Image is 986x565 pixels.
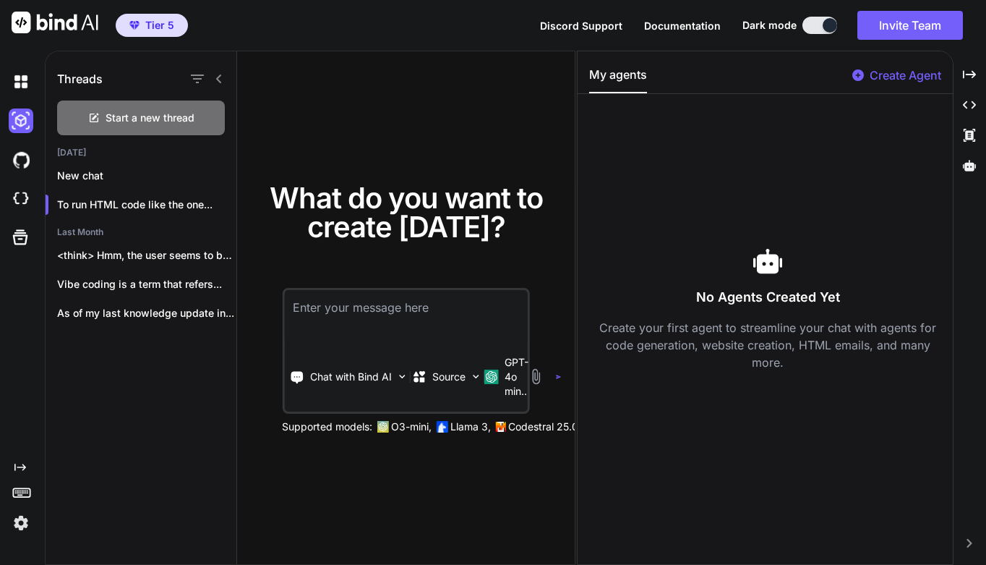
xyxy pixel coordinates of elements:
p: <think> Hmm, the user seems to believe... [57,248,236,263]
span: Dark mode [742,18,797,33]
button: Documentation [644,18,721,33]
button: My agents [589,66,647,93]
img: darkAi-studio [9,109,33,133]
img: GPT-4o mini [484,370,499,384]
p: GPT-4o min.. [505,355,528,399]
span: Discord Support [540,20,622,32]
p: Llama 3, [450,420,491,434]
p: Codestral 25.01, [508,420,586,434]
h2: [DATE] [46,147,236,158]
p: As of my last knowledge update in... [57,306,236,320]
button: Discord Support [540,18,622,33]
h3: No Agents Created Yet [589,287,947,307]
h1: Threads [57,70,103,88]
p: New chat [57,169,236,183]
p: To run HTML code like the one... [57,197,236,212]
span: Start a new thread [106,111,194,125]
button: Invite Team [857,11,963,40]
p: Create Agent [870,67,941,84]
img: Mistral-AI [495,422,505,432]
img: Llama2 [436,421,447,433]
img: cloudideIcon [9,187,33,211]
img: Bind AI [12,12,98,33]
img: settings [9,511,33,535]
img: darkChat [9,69,33,94]
span: Tier 5 [145,18,174,33]
img: premium [129,21,140,30]
h2: Last Month [46,226,236,238]
img: Pick Tools [396,370,408,383]
p: Create your first agent to streamline your chat with agents for code generation, website creation... [589,319,947,371]
img: GPT-4 [377,421,388,433]
img: attachment [527,368,544,385]
img: Pick Models [470,370,482,383]
span: What do you want to create [DATE]? [270,180,543,245]
p: Source [432,370,466,384]
img: githubDark [9,148,33,172]
p: Chat with Bind AI [310,370,392,384]
p: O3-mini, [391,420,432,434]
button: premiumTier 5 [116,14,188,37]
p: Supported models: [282,420,372,434]
p: Vibe coding is a term that refers... [57,277,236,292]
img: icon [555,374,561,380]
span: Documentation [644,20,721,32]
